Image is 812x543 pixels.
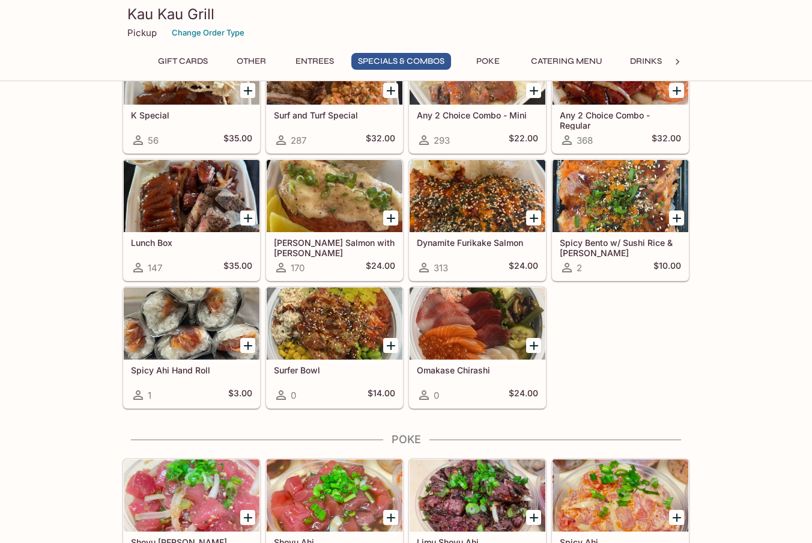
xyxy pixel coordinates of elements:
h3: Kau Kau Grill [127,5,685,23]
button: Catering Menu [524,53,609,70]
button: Add Spicy Ahi Hand Roll [240,338,255,353]
button: Other [224,53,278,70]
button: Poke [461,53,515,70]
span: 1 [148,390,151,401]
h5: $14.00 [368,388,395,402]
h5: $35.00 [223,260,252,275]
div: Any 2 Choice Combo - Mini [410,32,545,105]
span: 368 [577,135,593,146]
div: Spicy Ahi Hand Roll [124,287,259,360]
div: Limu Shoyu Ahi [410,459,545,532]
div: Dynamite Furikake Salmon [410,160,545,232]
h5: Surf and Turf Special [274,110,395,120]
button: Add Spicy Bento w/ Sushi Rice & Nori [669,210,684,225]
span: 2 [577,262,582,274]
span: 56 [148,135,159,146]
h5: K Special [131,110,252,120]
div: Surfer Bowl [267,287,402,360]
div: Lunch Box [124,160,259,232]
h5: $3.00 [228,388,252,402]
div: Spicy Bento w/ Sushi Rice & Nori [553,160,688,232]
button: Add Spicy Ahi [669,510,684,525]
h5: Omakase Chirashi [417,365,538,375]
a: K Special56$35.00 [123,32,260,153]
h4: Poke [123,433,689,446]
h5: Spicy Bento w/ Sushi Rice & [PERSON_NAME] [560,238,681,257]
button: Gift Cards [151,53,214,70]
button: Change Order Type [166,23,250,42]
h5: Any 2 Choice Combo - Regular [560,110,681,130]
a: Spicy Bento w/ Sushi Rice & [PERSON_NAME]2$10.00 [552,159,689,281]
button: Add Any 2 Choice Combo - Mini [526,83,541,98]
a: Omakase Chirashi0$24.00 [409,287,546,408]
span: 0 [434,390,439,401]
span: 313 [434,262,448,274]
h5: $32.00 [652,133,681,147]
h5: Spicy Ahi Hand Roll [131,365,252,375]
h5: $24.00 [366,260,395,275]
button: Entrees [288,53,342,70]
a: Any 2 Choice Combo - Regular368$32.00 [552,32,689,153]
h5: $35.00 [223,133,252,147]
h5: Surfer Bowl [274,365,395,375]
h5: Any 2 Choice Combo - Mini [417,110,538,120]
h5: Dynamite Furikake Salmon [417,238,538,248]
a: Any 2 Choice Combo - Mini293$22.00 [409,32,546,153]
a: Surf and Turf Special287$32.00 [266,32,403,153]
a: Dynamite Furikake Salmon313$24.00 [409,159,546,281]
div: Shoyu Ginger Ahi [124,459,259,532]
div: Omakase Chirashi [410,287,545,360]
h5: $32.00 [366,133,395,147]
h5: [PERSON_NAME] Salmon with [PERSON_NAME] [274,238,395,257]
div: Spicy Ahi [553,459,688,532]
a: Lunch Box147$35.00 [123,159,260,281]
div: Surf and Turf Special [267,32,402,105]
button: Add Surfer Bowl [383,338,398,353]
div: Shoyu Ahi [267,459,402,532]
button: Add Shoyu Ahi [383,510,398,525]
button: Specials & Combos [351,53,451,70]
p: Pickup [127,27,157,38]
a: Surfer Bowl0$14.00 [266,287,403,408]
div: Any 2 Choice Combo - Regular [553,32,688,105]
h5: $24.00 [509,260,538,275]
button: Add Omakase Chirashi [526,338,541,353]
button: Add Limu Shoyu Ahi [526,510,541,525]
button: Drinks [619,53,673,70]
a: [PERSON_NAME] Salmon with [PERSON_NAME]170$24.00 [266,159,403,281]
h5: $22.00 [509,133,538,147]
button: Add Dynamite Furikake Salmon [526,210,541,225]
button: Add K Special [240,83,255,98]
button: Add Lunch Box [240,210,255,225]
span: 293 [434,135,450,146]
button: Add Surf and Turf Special [383,83,398,98]
h5: $10.00 [653,260,681,275]
a: Spicy Ahi Hand Roll1$3.00 [123,287,260,408]
h5: Lunch Box [131,238,252,248]
button: Add Shoyu Ginger Ahi [240,510,255,525]
div: K Special [124,32,259,105]
button: Add Any 2 Choice Combo - Regular [669,83,684,98]
button: Add Ora King Salmon with Aburi Garlic Mayo [383,210,398,225]
span: 147 [148,262,162,274]
div: Ora King Salmon with Aburi Garlic Mayo [267,160,402,232]
span: 287 [291,135,306,146]
span: 0 [291,390,296,401]
h5: $24.00 [509,388,538,402]
span: 170 [291,262,304,274]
